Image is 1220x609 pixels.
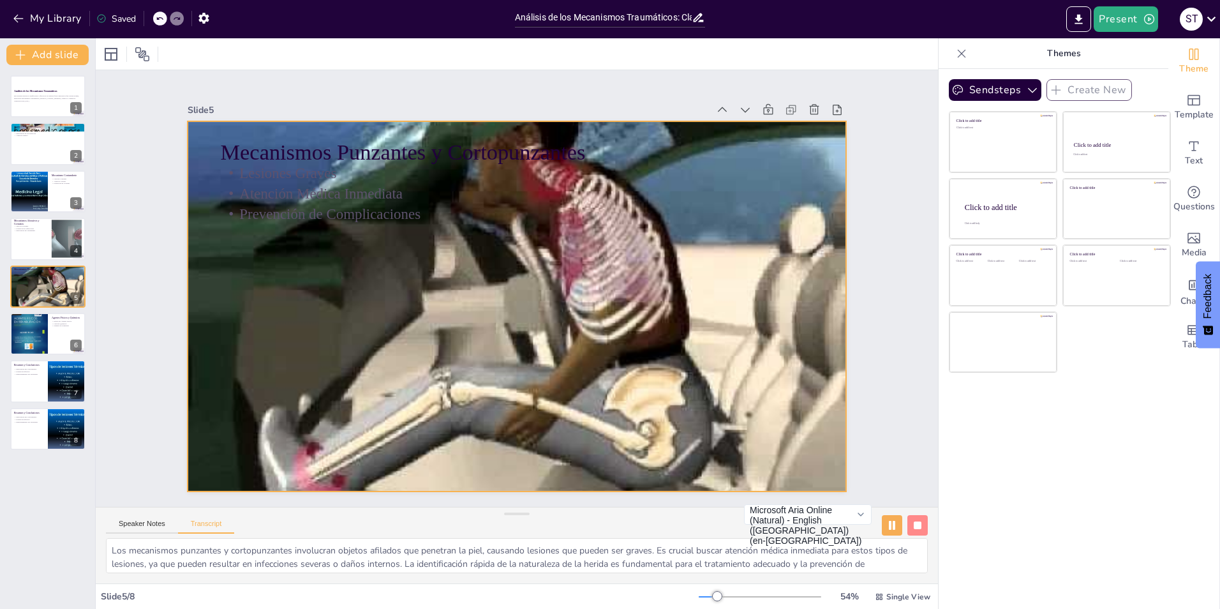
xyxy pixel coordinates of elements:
[1196,261,1220,348] button: Feedback - Show survey
[10,360,86,402] div: 7
[14,270,82,273] p: Lesiones Graves
[14,134,82,137] p: Atención Médica
[14,416,44,418] p: Importancia del Conocimiento
[886,592,930,602] span: Single View
[10,218,86,260] div: 4
[1175,108,1214,122] span: Template
[96,13,136,25] div: Saved
[14,127,82,130] p: Clasificación de Mecanismos
[10,313,86,355] div: 6
[14,267,82,271] p: Mecanismos Punzantes y Cortopunzantes
[907,515,928,536] button: Stop
[52,177,82,180] p: Lesiones Comunes
[52,183,82,185] p: Prevención de Lesiones
[178,520,235,534] button: Transcript
[965,202,1046,211] div: Click to add title
[571,90,842,547] div: Slide 5
[1168,222,1219,268] div: Add images, graphics, shapes or video
[52,325,82,327] p: Medidas de Seguridad
[135,47,150,62] span: Position
[1168,38,1219,84] div: Change the overall theme
[52,320,82,322] p: Daños por Agentes Físicos
[14,230,48,232] p: Importancia del Tratamiento
[70,292,82,304] div: 5
[956,126,1048,130] div: Click to add text
[10,408,86,450] div: 8
[14,89,57,92] strong: Análisis de los Mecanismos Traumáticos
[14,418,44,421] p: Prevención Efectiva
[442,74,755,598] p: Atención Médica Inmediata
[882,515,902,536] button: Pause
[52,316,82,320] p: Agentes Físicos y Químicos
[10,266,86,308] div: 5
[1202,274,1214,319] span: Feedback
[1180,294,1207,308] span: Charts
[1168,314,1219,360] div: Add a table
[1046,79,1132,101] button: Create New
[1019,260,1048,263] div: Click to add text
[460,84,773,608] p: Lesiones Graves
[834,590,865,603] div: 54 %
[101,590,699,603] div: Slide 5 / 8
[52,174,82,177] p: Mecanismo Contundente
[1180,6,1203,32] button: s T
[1179,62,1209,76] span: Theme
[6,45,89,65] button: Add slide
[744,504,872,525] button: Microsoft Aria Online (Natural) - English ([GEOGRAPHIC_DATA]) (en-[GEOGRAPHIC_DATA])
[52,322,82,325] p: Lesiones Químicas
[949,79,1041,101] button: Sendsteps
[70,245,82,257] div: 4
[1173,200,1215,214] span: Questions
[101,44,121,64] div: Layout
[14,371,44,373] p: Prevención Efectiva
[1182,246,1207,260] span: Media
[70,435,82,446] div: 8
[14,124,82,128] p: Agentes Físico-Mecánicos
[1168,84,1219,130] div: Add ready made slides
[965,222,1045,225] div: Click to add body
[988,260,1016,263] div: Click to add text
[14,100,82,102] p: Generated with [URL]
[70,150,82,162] div: 2
[1070,185,1161,190] div: Click to add title
[1074,142,1159,148] div: Click to add title
[106,538,928,573] textarea: Los mecanismos punzantes y cortopunzantes involucran objetos afilados que penetran la piel, causa...
[972,38,1156,69] p: Themes
[10,170,86,213] div: 3
[14,219,48,226] p: Mecanismos Abrasivos y Cortantes
[14,95,82,100] p: Este análisis aborda la clasificación y efectos de los agentes físico-mecánicos que causan trauma...
[14,132,82,135] p: Importancia en la Prevención
[10,8,87,29] button: My Library
[70,340,82,351] div: 6
[52,180,82,183] p: Atención Urgente
[956,260,985,263] div: Click to add text
[14,227,48,230] p: Prevención de Infecciones
[14,368,44,371] p: Importancia del Conocimiento
[1168,130,1219,176] div: Add text boxes
[1185,154,1203,168] span: Text
[14,130,82,132] p: Efectos en el Cuerpo
[1070,252,1161,257] div: Click to add title
[10,123,86,165] div: 2
[14,274,82,277] p: Prevención de Complicaciones
[425,64,738,587] p: Prevención de Complicaciones
[956,119,1048,123] div: Click to add title
[70,102,82,114] div: 1
[1180,8,1203,31] div: s T
[70,197,82,209] div: 3
[1070,260,1110,263] div: Click to add text
[14,410,44,414] p: Resumen y Conclusiones
[106,520,178,534] button: Speaker Notes
[14,421,44,423] p: Empoderamiento del Estudiante
[1168,268,1219,314] div: Add charts and graphs
[14,225,48,228] p: Tipos de Lesiones
[956,252,1048,257] div: Click to add title
[14,373,44,375] p: Empoderamiento del Estudiante
[70,387,82,399] div: 7
[1168,176,1219,222] div: Get real-time input from your audience
[1120,260,1160,263] div: Click to add text
[14,363,44,367] p: Resumen y Conclusiones
[1094,6,1157,32] button: Present
[515,8,692,27] input: Insert title
[1066,6,1091,32] button: Export to PowerPoint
